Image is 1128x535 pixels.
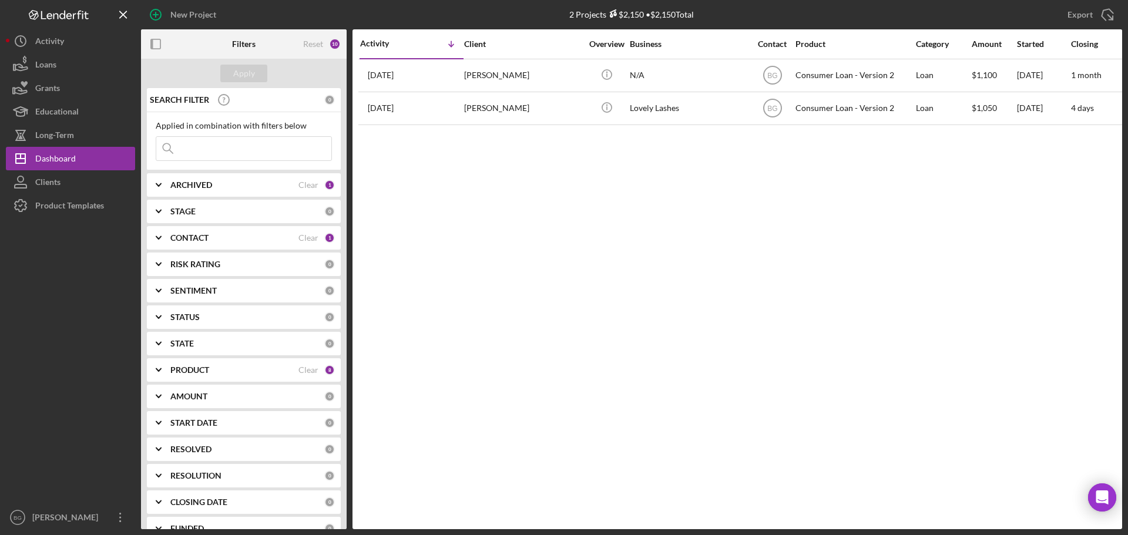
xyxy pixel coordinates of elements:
button: New Project [141,3,228,26]
div: Business [630,39,747,49]
b: AMOUNT [170,392,207,401]
b: CONTACT [170,233,209,243]
div: 0 [324,259,335,270]
div: [DATE] [1017,93,1070,124]
div: Dashboard [35,147,76,173]
div: Reset [303,39,323,49]
div: Overview [585,39,629,49]
div: N/A [630,60,747,91]
b: SENTIMENT [170,286,217,295]
div: Educational [35,100,79,126]
button: Activity [6,29,135,53]
div: 0 [324,95,335,105]
div: 0 [324,444,335,455]
div: Loans [35,53,56,79]
b: STAGE [170,207,196,216]
div: 8 [324,365,335,375]
div: Activity [360,39,412,48]
div: 0 [324,391,335,402]
div: Export [1067,3,1093,26]
b: ARCHIVED [170,180,212,190]
div: [PERSON_NAME] [464,60,582,91]
button: Grants [6,76,135,100]
div: Activity [35,29,64,56]
div: Amount [972,39,1016,49]
div: Consumer Loan - Version 2 [795,60,913,91]
b: STATUS [170,312,200,322]
b: FUNDED [170,524,204,533]
b: PRODUCT [170,365,209,375]
b: RESOLUTION [170,471,221,480]
div: 0 [324,470,335,481]
div: 0 [324,312,335,322]
div: [PERSON_NAME] [29,506,106,532]
div: Product Templates [35,194,104,220]
b: START DATE [170,418,217,428]
b: RISK RATING [170,260,220,269]
button: BG[PERSON_NAME] [6,506,135,529]
div: Started [1017,39,1070,49]
div: 1 [324,180,335,190]
button: Long-Term [6,123,135,147]
div: Clear [298,180,318,190]
text: BG [14,514,22,521]
div: 0 [324,497,335,507]
div: 1 [324,233,335,243]
div: Applied in combination with filters below [156,121,332,130]
div: Apply [233,65,255,82]
span: $1,100 [972,70,997,80]
div: Clients [35,170,61,197]
div: 0 [324,338,335,349]
div: 2 Projects • $2,150 Total [569,9,694,19]
button: Product Templates [6,194,135,217]
div: $2,150 [606,9,644,19]
div: Category [916,39,971,49]
time: 1 month [1071,70,1102,80]
div: Clear [298,233,318,243]
b: Filters [232,39,256,49]
div: Clear [298,365,318,375]
b: CLOSING DATE [170,497,227,507]
div: Lovely Lashes [630,93,747,124]
time: 2025-08-08 17:06 [368,103,394,113]
div: Open Intercom Messenger [1088,483,1116,512]
div: Consumer Loan - Version 2 [795,93,913,124]
text: BG [767,72,777,80]
text: BG [767,105,777,113]
button: Clients [6,170,135,194]
div: Contact [750,39,794,49]
div: [DATE] [1017,60,1070,91]
div: 10 [329,38,341,50]
div: [PERSON_NAME] [464,93,582,124]
button: Dashboard [6,147,135,170]
div: Long-Term [35,123,74,150]
time: 2025-09-13 19:15 [368,70,394,80]
button: Apply [220,65,267,82]
button: Loans [6,53,135,76]
div: Grants [35,76,60,103]
time: 4 days [1071,103,1094,113]
div: 0 [324,206,335,217]
div: 0 [324,285,335,296]
b: RESOLVED [170,445,211,454]
div: 0 [324,418,335,428]
b: STATE [170,339,194,348]
div: Loan [916,60,971,91]
button: Educational [6,100,135,123]
div: Loan [916,93,971,124]
div: New Project [170,3,216,26]
div: Client [464,39,582,49]
button: Export [1056,3,1122,26]
div: Product [795,39,913,49]
span: $1,050 [972,103,997,113]
div: 0 [324,523,335,534]
b: SEARCH FILTER [150,95,209,105]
